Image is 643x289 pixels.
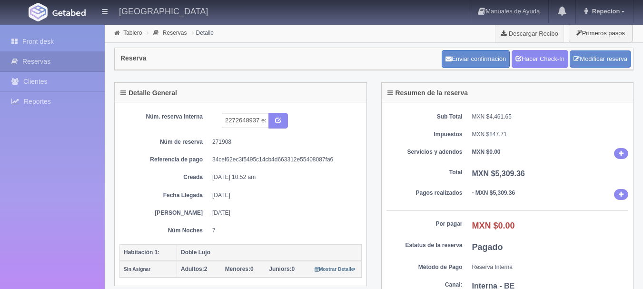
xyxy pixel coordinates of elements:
dt: Servicios y adendos [386,148,463,156]
h4: Resumen de la reserva [387,90,468,97]
b: MXN $0.00 [472,221,515,230]
strong: Menores: [225,266,250,272]
dt: Referencia de pago [127,156,203,164]
dt: Núm. reserva interna [127,113,203,121]
dt: [PERSON_NAME] [127,209,203,217]
dd: [DATE] 10:52 am [212,173,355,181]
dt: Núm de reserva [127,138,203,146]
span: 0 [225,266,254,272]
dt: Fecha Llegada [127,191,203,199]
h4: Reserva [120,55,147,62]
dt: Canal: [386,281,463,289]
dt: Impuestos [386,130,463,139]
dd: [DATE] [212,191,355,199]
a: Mostrar Detalle [315,266,356,272]
b: - MXN $5,309.36 [472,189,515,196]
a: Reservas [163,30,187,36]
a: Modificar reserva [570,50,631,68]
li: Detalle [189,28,216,37]
dt: Sub Total [386,113,463,121]
b: Pagado [472,242,503,252]
dd: MXN $4,461.65 [472,113,629,121]
img: Getabed [52,9,86,16]
a: Descargar Recibo [495,24,564,43]
dt: Núm Noches [127,227,203,235]
dd: 7 [212,227,355,235]
b: Habitación 1: [124,249,159,256]
small: Sin Asignar [124,267,150,272]
dd: 34cef62ec3f5495c14cb4d663312e55408087fa6 [212,156,355,164]
a: Tablero [123,30,142,36]
a: Hacer Check-In [512,50,568,68]
span: Repecion [590,8,620,15]
dd: Reserva Interna [472,263,629,271]
button: Primeros pasos [569,24,633,42]
b: MXN $0.00 [472,149,501,155]
strong: Juniors: [269,266,291,272]
h4: [GEOGRAPHIC_DATA] [119,5,208,17]
span: 2 [181,266,207,272]
dd: [DATE] [212,209,355,217]
h4: Detalle General [120,90,177,97]
button: Enviar confirmación [442,50,510,68]
dt: Por pagar [386,220,463,228]
dt: Método de Pago [386,263,463,271]
img: Getabed [29,3,48,21]
dt: Total [386,169,463,177]
dt: Estatus de la reserva [386,241,463,249]
dt: Creada [127,173,203,181]
dd: 271908 [212,138,355,146]
dt: Pagos realizados [386,189,463,197]
th: Doble Lujo [177,244,362,261]
span: 0 [269,266,295,272]
dd: MXN $847.71 [472,130,629,139]
small: Mostrar Detalle [315,267,356,272]
b: MXN $5,309.36 [472,169,525,178]
strong: Adultos: [181,266,204,272]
